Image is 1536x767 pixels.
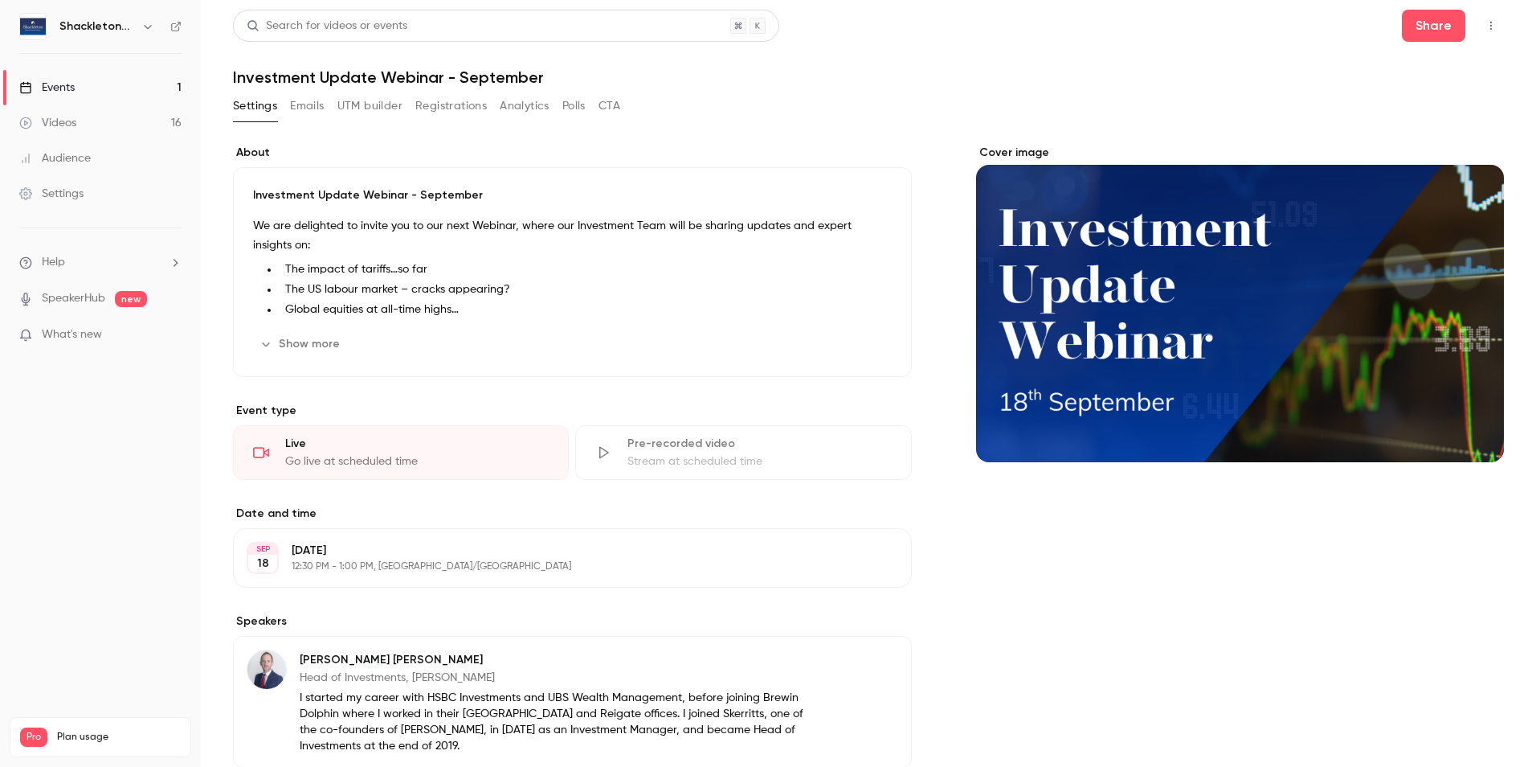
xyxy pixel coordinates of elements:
button: CTA [598,93,620,119]
div: Live [285,436,549,452]
div: Go live at scheduled time [285,453,549,470]
span: new [115,291,147,307]
p: [DATE] [292,543,827,559]
img: Charlie Lloyd [247,650,286,689]
span: What's new [42,326,102,343]
p: [PERSON_NAME] [PERSON_NAME] [300,652,807,668]
button: UTM builder [337,93,402,119]
label: Cover image [976,145,1504,161]
p: I started my career with HSBC Investments and UBS Wealth Management, before joining Brewin Dolphi... [300,690,807,754]
p: We are delighted to invite you to our next Webinar, where our Investment Team will be sharing upd... [253,216,892,255]
p: Event type [233,403,912,419]
section: Cover image [976,145,1504,462]
div: Events [19,80,75,96]
div: Stream at scheduled time [627,453,891,470]
button: Analytics [500,93,549,119]
button: Polls [562,93,586,119]
p: Head of Investments, [PERSON_NAME] [300,670,807,686]
button: Settings [233,93,277,119]
div: SEP [248,543,277,555]
a: SpeakerHub [42,290,105,307]
div: Pre-recorded video [627,436,891,452]
div: Search for videos or events [247,18,407,35]
h6: Shackleton Webinars [59,18,135,35]
h1: Investment Update Webinar - September [233,68,1504,87]
div: Audience [19,150,91,166]
div: Pre-recorded videoStream at scheduled time [575,425,911,480]
button: Registrations [415,93,487,119]
span: Help [42,254,65,271]
button: Share [1402,10,1465,42]
li: Global equities at all-time highs [279,301,892,318]
label: Speakers [233,613,912,630]
div: Settings [19,186,84,202]
li: The US labour market – cracks appearing? [279,281,892,298]
iframe: Noticeable Trigger [162,328,182,342]
li: help-dropdown-opener [19,254,182,271]
span: Pro [20,728,47,747]
p: 18 [257,556,269,572]
button: Show more [253,331,349,357]
span: Plan usage [57,731,181,744]
label: About [233,145,912,161]
div: LiveGo live at scheduled time [233,425,569,480]
p: 12:30 PM - 1:00 PM, [GEOGRAPHIC_DATA]/[GEOGRAPHIC_DATA] [292,560,827,573]
img: Shackleton Webinars [20,14,46,39]
button: Emails [290,93,324,119]
p: Investment Update Webinar - September [253,187,892,203]
li: The impact of tariffs…so far [279,261,892,278]
label: Date and time [233,506,912,522]
div: Videos [19,115,76,131]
